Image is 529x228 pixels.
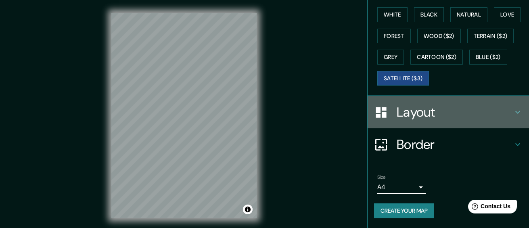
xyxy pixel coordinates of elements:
h4: Layout [397,104,513,120]
div: Layout [368,96,529,128]
button: Blue ($2) [469,50,507,65]
button: Black [414,7,444,22]
button: Wood ($2) [417,29,461,44]
button: White [377,7,408,22]
canvas: Map [111,13,257,218]
label: Size [377,174,386,181]
button: Create your map [374,203,434,218]
button: Toggle attribution [243,205,253,214]
button: Cartoon ($2) [410,50,463,65]
button: Terrain ($2) [467,29,514,44]
div: Border [368,128,529,161]
iframe: Help widget launcher [457,197,520,219]
h4: Border [397,136,513,153]
div: A4 [377,181,426,194]
button: Natural [450,7,487,22]
button: Love [494,7,521,22]
button: Grey [377,50,404,65]
button: Forest [377,29,411,44]
button: Satellite ($3) [377,71,429,86]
